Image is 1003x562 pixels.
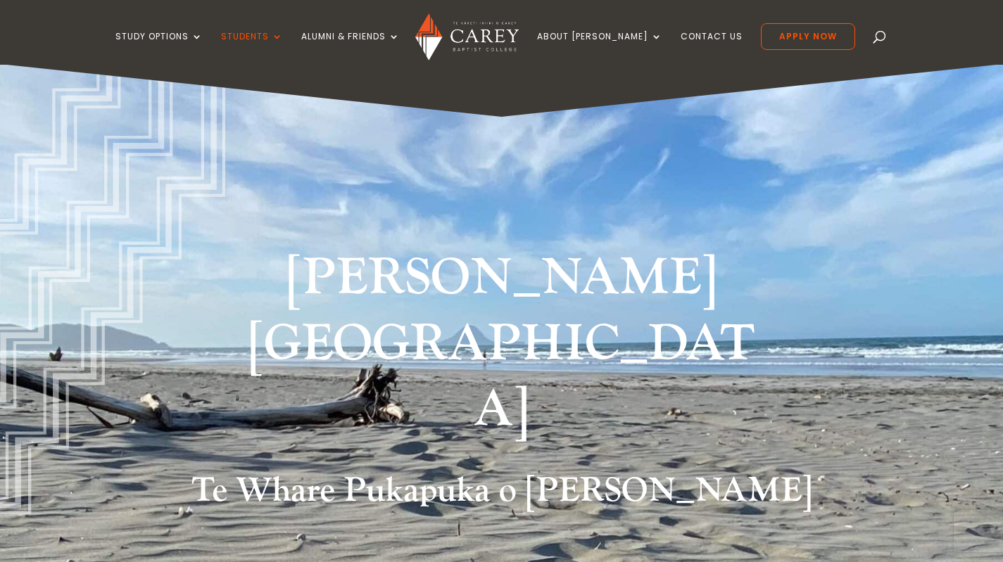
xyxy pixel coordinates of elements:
a: Apply Now [761,23,855,50]
h1: [PERSON_NAME][GEOGRAPHIC_DATA] [238,245,766,450]
a: Contact Us [681,32,743,65]
a: Alumni & Friends [301,32,400,65]
a: Study Options [115,32,203,65]
img: Carey Baptist College [415,13,519,60]
a: About [PERSON_NAME] [537,32,662,65]
a: Students [221,32,283,65]
h2: Te Whare Pukapuka o [PERSON_NAME] [122,471,882,518]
